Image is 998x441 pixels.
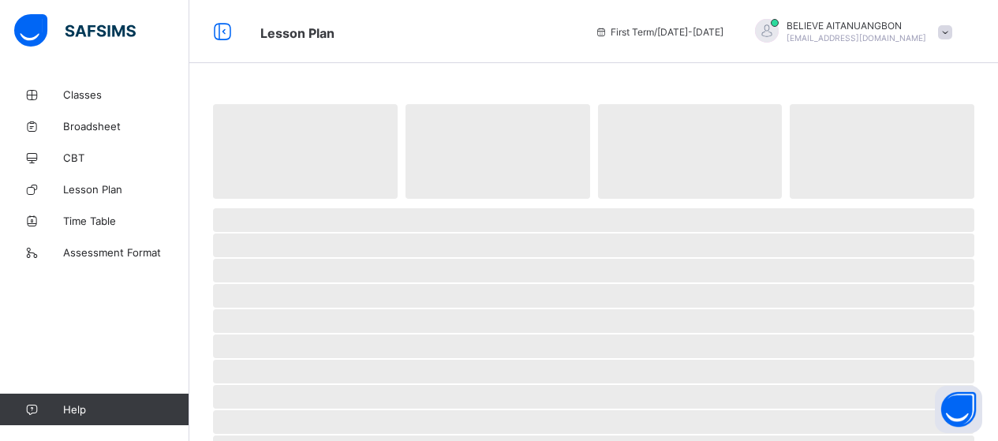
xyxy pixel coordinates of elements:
span: ‌ [598,104,783,199]
span: ‌ [213,208,974,232]
span: ‌ [213,234,974,257]
span: Time Table [63,215,189,227]
span: Broadsheet [63,120,189,133]
span: ‌ [213,385,974,409]
span: ‌ [213,334,974,358]
span: Help [63,403,189,416]
span: ‌ [213,284,974,308]
span: ‌ [213,259,974,282]
span: ‌ [213,309,974,333]
span: CBT [63,151,189,164]
button: Open asap [935,386,982,433]
span: Classes [63,88,189,101]
span: Lesson Plan [260,25,335,41]
span: ‌ [790,104,974,199]
img: safsims [14,14,136,47]
span: ‌ [213,104,398,199]
span: BELIEVE AITANUANGBON [787,20,926,32]
span: ‌ [213,360,974,383]
span: ‌ [406,104,590,199]
span: Assessment Format [63,246,189,259]
div: BELIEVEAITANUANGBON [739,19,960,45]
span: Lesson Plan [63,183,189,196]
span: [EMAIL_ADDRESS][DOMAIN_NAME] [787,33,926,43]
span: session/term information [595,26,723,38]
span: ‌ [213,410,974,434]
